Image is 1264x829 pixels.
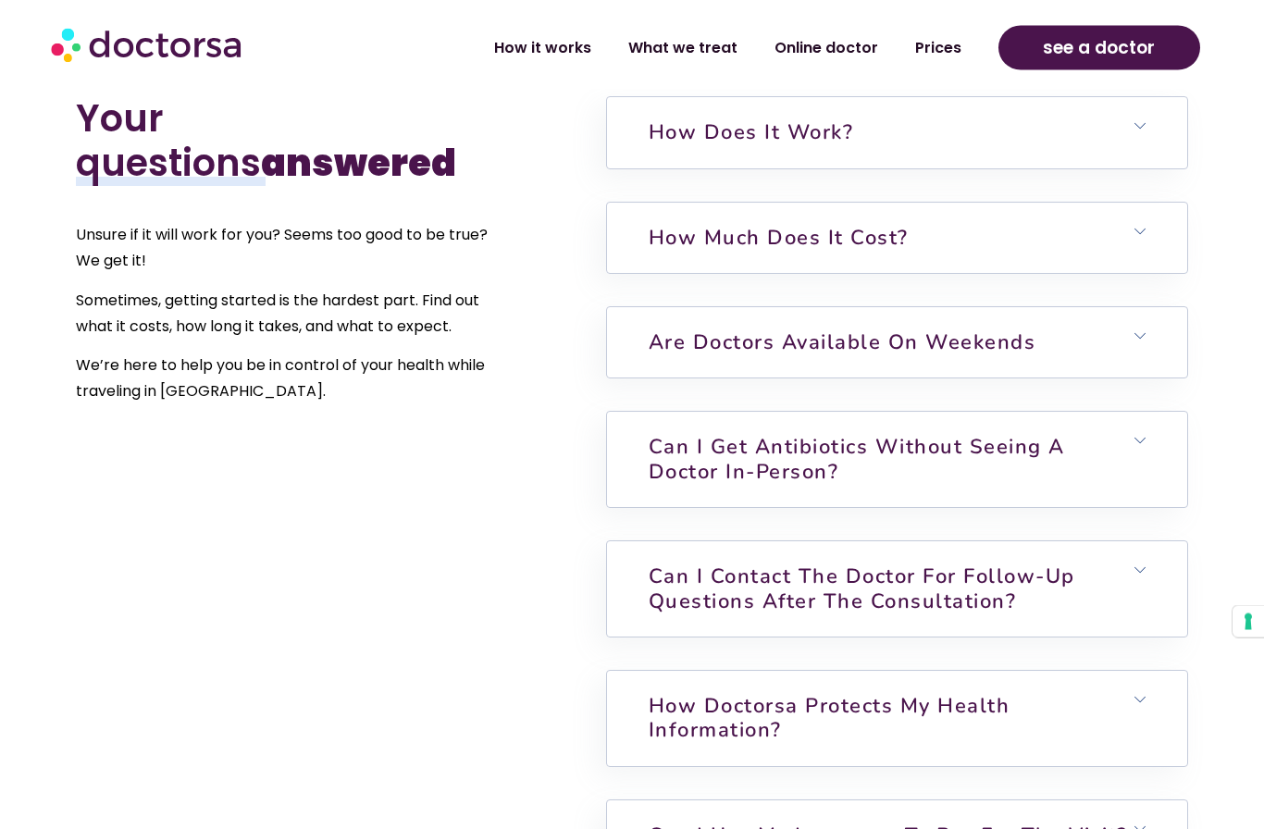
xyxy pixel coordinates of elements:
[76,97,495,186] h2: Your questions
[756,27,897,69] a: Online doctor
[607,308,1187,378] h6: Are doctors available on weekends
[607,98,1187,168] h6: How does it work?
[649,693,1010,745] a: How Doctorsa protects my health information?
[476,27,610,69] a: How it works
[1233,606,1264,637] button: Your consent preferences for tracking technologies
[337,27,980,69] nav: Menu
[607,672,1187,767] h6: How Doctorsa protects my health information?
[76,223,495,275] p: Unsure if it will work for you? Seems too good to be true? We get it!
[76,289,495,340] p: Sometimes, getting started is the hardest part. Find out what it costs, how long it takes, and wh...
[607,204,1187,274] h6: How much does it cost?
[607,542,1187,637] h6: Can I contact the doctor for follow-up questions after the consultation?
[261,138,456,190] b: answered
[649,119,854,147] a: How does it work?
[607,413,1187,508] h6: Can I get antibiotics without seeing a doctor in-person?
[1043,33,1155,63] span: see a doctor
[76,353,495,405] p: We’re here to help you be in control of your health while traveling in [GEOGRAPHIC_DATA].
[649,225,909,253] a: How much does it cost?
[649,434,1065,486] a: Can I get antibiotics without seeing a doctor in-person?
[649,563,1075,615] a: Can I contact the doctor for follow-up questions after the consultation?
[998,26,1200,70] a: see a doctor
[649,329,1036,357] a: Are doctors available on weekends
[897,27,980,69] a: Prices
[610,27,756,69] a: What we treat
